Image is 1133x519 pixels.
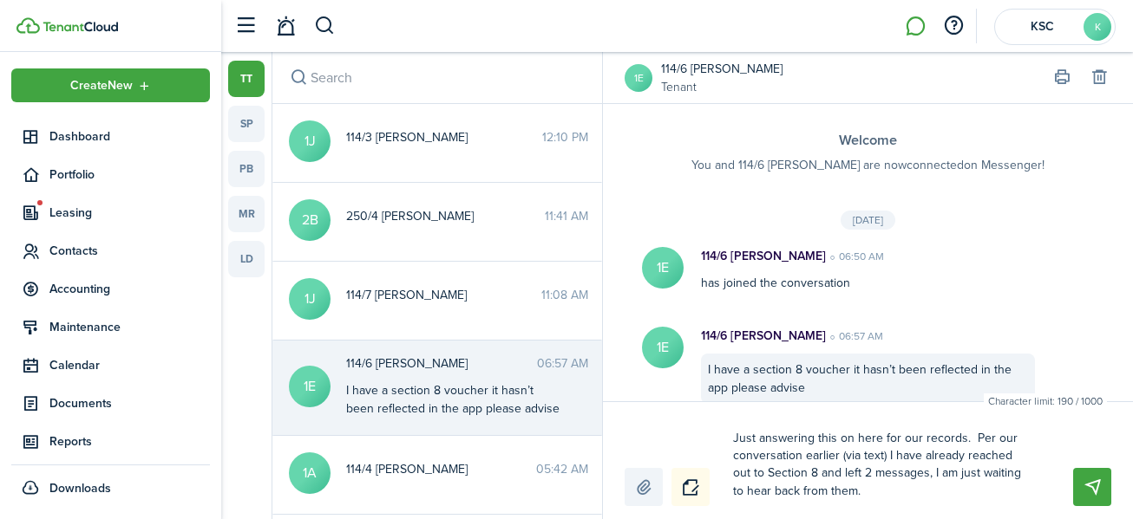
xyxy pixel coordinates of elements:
[346,460,536,478] span: 114/4 Angela Couey
[289,452,331,494] avatar-text: 1A
[537,354,588,373] time: 06:57 AM
[638,130,1098,152] h3: Welcome
[701,354,1035,404] div: I have a section 8 voucher it hasn’t been reflected in the app please advise
[269,4,302,49] a: Notifications
[228,196,265,232] a: mr
[16,17,40,34] img: TenantCloud
[49,242,210,260] span: Contacts
[11,425,210,458] a: Reports
[286,66,311,90] button: Search
[228,106,265,142] a: sp
[542,128,588,146] time: 12:10 PM
[314,11,336,41] button: Search
[701,247,826,265] p: 114/6 [PERSON_NAME]
[70,80,133,92] span: Create New
[228,151,265,187] a: pb
[49,318,210,336] span: Maintenance
[1084,13,1111,41] avatar-text: K
[701,327,826,345] p: 114/6 [PERSON_NAME]
[1087,66,1111,90] button: Delete
[541,286,588,304] time: 11:08 AM
[1050,66,1074,90] button: Print
[684,247,1052,292] div: has joined the conversation
[11,120,210,153] a: Dashboard
[228,61,265,97] a: tt
[661,78,783,96] a: Tenant
[826,328,883,344] time: 06:57 AM
[49,280,210,298] span: Accounting
[228,241,265,277] a: ld
[289,278,331,320] avatar-text: 1J
[289,366,331,407] avatar-text: 1E
[346,128,542,146] span: 114/3 James Smith
[229,10,262,42] button: Open sidebar
[49,394,210,412] span: Documents
[49,165,210,184] span: Portfolio
[346,286,541,304] span: 114/7 Joyelle Sesay
[346,381,563,418] div: I have a section 8 voucher it hasn’t been reflected in the app please advise
[625,64,652,92] a: 1E
[49,432,210,451] span: Reports
[939,11,968,41] button: Open resource center
[826,249,884,264] time: 06:50 AM
[984,393,1107,409] small: Character limit: 190 / 1000
[49,479,111,497] span: Downloads
[272,52,602,103] input: search
[536,460,588,478] time: 05:42 AM
[642,247,684,289] avatar-text: 1E
[661,60,783,78] a: 114/6 [PERSON_NAME]
[49,356,210,374] span: Calendar
[1073,468,1111,506] button: Send
[638,156,1098,174] p: You and 114/6 [PERSON_NAME] are now connected on Messenger!
[43,22,118,32] img: TenantCloud
[346,207,545,225] span: 250/4 Bradley Smith
[49,127,210,146] span: Dashboard
[671,468,710,506] button: Notice
[49,204,210,222] span: Leasing
[642,327,684,368] avatar-text: 1E
[545,207,588,225] time: 11:41 AM
[346,354,537,373] span: 114/6 Edwards Jennilee
[1007,21,1077,33] span: KSC
[841,211,895,230] div: [DATE]
[289,120,331,162] avatar-text: 1J
[289,199,331,241] avatar-text: 2B
[11,68,210,102] button: Open menu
